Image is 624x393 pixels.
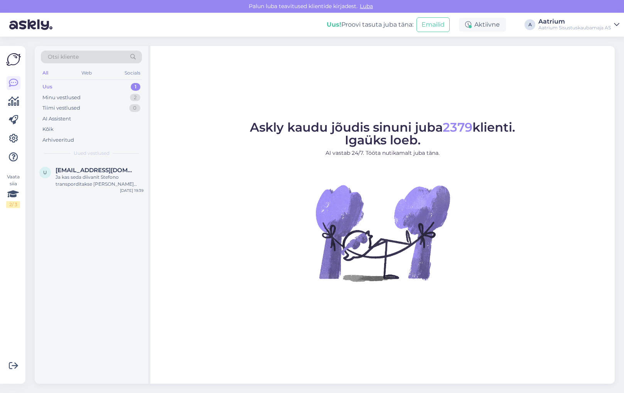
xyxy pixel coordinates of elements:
[42,94,81,102] div: Minu vestlused
[120,188,143,193] div: [DATE] 19:39
[459,18,506,32] div: Aktiivne
[42,104,80,112] div: Tiimi vestlused
[443,120,472,135] span: 2379
[358,3,375,10] span: Luba
[417,17,450,32] button: Emailid
[43,169,47,175] span: u
[42,136,74,144] div: Arhiveeritud
[56,167,136,174] span: urve.aare@gmail.com
[327,21,341,28] b: Uus!
[74,150,110,157] span: Uued vestlused
[80,68,93,78] div: Web
[42,115,71,123] div: AI Assistent
[123,68,142,78] div: Socials
[250,120,515,147] span: Askly kaudu jõudis sinuni juba klienti. Igaüks loeb.
[48,53,79,61] span: Otsi kliente
[6,52,21,67] img: Askly Logo
[327,20,413,29] div: Proovi tasuta juba täna:
[42,125,54,133] div: Kõik
[129,104,140,112] div: 0
[538,19,619,31] a: AatriumAatrium Sisustuskaubamaja AS
[538,19,611,25] div: Aatrium
[538,25,611,31] div: Aatrium Sisustuskaubamaja AS
[313,163,452,302] img: No Chat active
[250,149,515,157] p: AI vastab 24/7. Tööta nutikamalt juba täna.
[6,173,20,208] div: Vaata siia
[42,83,52,91] div: Uus
[131,83,140,91] div: 1
[56,174,143,188] div: Ja kas seda diivanit Stefono transporditakse [PERSON_NAME] võtmata tervelt?
[41,68,50,78] div: All
[130,94,140,102] div: 2
[524,19,535,30] div: A
[6,201,20,208] div: 2 / 3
